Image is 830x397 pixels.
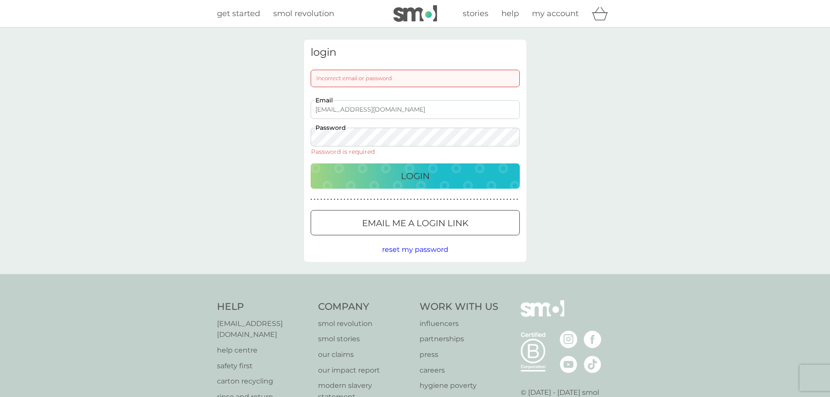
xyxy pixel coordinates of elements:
a: influencers [420,318,498,329]
a: careers [420,365,498,376]
p: ● [447,197,448,202]
img: smol [521,300,564,330]
p: ● [387,197,389,202]
a: partnerships [420,333,498,345]
button: Email me a login link [311,210,520,235]
span: get started [217,9,260,18]
span: help [501,9,519,18]
p: ● [407,197,409,202]
a: my account [532,7,579,20]
p: ● [400,197,402,202]
a: smol revolution [318,318,411,329]
p: ● [397,197,399,202]
p: ● [403,197,405,202]
p: ● [350,197,352,202]
button: Login [311,163,520,189]
p: ● [420,197,422,202]
p: ● [334,197,335,202]
p: ● [320,197,322,202]
p: ● [337,197,339,202]
p: ● [354,197,356,202]
p: ● [360,197,362,202]
img: visit the smol Facebook page [584,331,601,348]
p: Email me a login link [362,216,468,230]
p: ● [370,197,372,202]
p: ● [470,197,472,202]
a: our impact report [318,365,411,376]
p: ● [327,197,329,202]
a: smol revolution [273,7,334,20]
p: ● [490,197,491,202]
span: my account [532,9,579,18]
p: ● [417,197,419,202]
p: ● [477,197,478,202]
p: ● [364,197,366,202]
h4: Help [217,300,310,314]
p: ● [423,197,425,202]
p: ● [467,197,468,202]
p: ● [427,197,428,202]
a: help centre [217,345,310,356]
a: help [501,7,519,20]
p: ● [314,197,315,202]
p: ● [444,197,445,202]
p: ● [483,197,485,202]
div: Password is required [311,149,375,155]
p: ● [430,197,432,202]
p: ● [347,197,349,202]
img: visit the smol Instagram page [560,331,577,348]
p: ● [383,197,385,202]
p: ● [503,197,505,202]
p: ● [510,197,512,202]
p: ● [473,197,475,202]
img: visit the smol Tiktok page [584,356,601,373]
p: ● [453,197,455,202]
p: ● [373,197,375,202]
a: press [420,349,498,360]
span: reset my password [382,245,448,254]
p: Login [401,169,430,183]
a: hygiene poverty [420,380,498,391]
p: ● [367,197,369,202]
p: ● [324,197,325,202]
p: ● [317,197,319,202]
p: ● [493,197,495,202]
h4: Company [318,300,411,314]
a: [EMAIL_ADDRESS][DOMAIN_NAME] [217,318,310,340]
a: safety first [217,360,310,372]
a: smol stories [318,333,411,345]
a: carton recycling [217,376,310,387]
p: ● [480,197,481,202]
p: ● [413,197,415,202]
p: ● [450,197,452,202]
p: ● [377,197,379,202]
p: ● [487,197,488,202]
div: basket [592,5,613,22]
h3: login [311,46,520,59]
a: our claims [318,349,411,360]
p: ● [506,197,508,202]
p: ● [434,197,435,202]
img: visit the smol Youtube page [560,356,577,373]
p: ● [500,197,501,202]
p: ● [393,197,395,202]
p: ● [380,197,382,202]
button: reset my password [382,244,448,255]
img: smol [393,5,437,22]
a: get started [217,7,260,20]
span: smol revolution [273,9,334,18]
span: stories [463,9,488,18]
